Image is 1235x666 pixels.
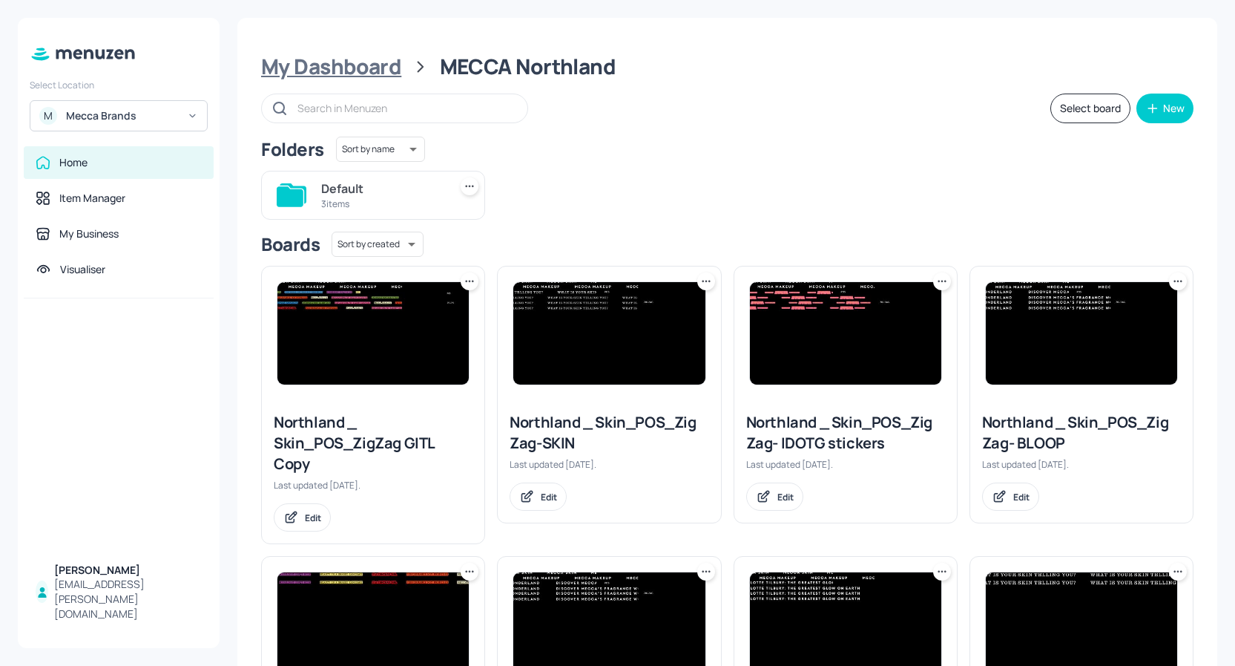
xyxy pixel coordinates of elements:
div: Edit [777,491,794,503]
img: 2025-08-26-1756170458775t1xolaw77s.jpeg [750,282,941,385]
div: My Dashboard [261,53,401,80]
img: 2025-03-27-17430509249380u66xuctzi9.jpeg [986,282,1177,385]
img: 2025-08-26-1756166955171ig7ycrjp86e.jpeg [277,282,469,385]
div: Sort by name [336,134,425,164]
div: Edit [1013,491,1030,503]
div: Select Location [30,79,208,91]
div: Folders [261,137,324,161]
div: Northland _ Skin_POS_Zig Zag- BLOOP [982,412,1181,454]
div: Last updated [DATE]. [982,458,1181,471]
div: Edit [305,512,321,524]
div: Boards [261,232,320,256]
div: Northland _ Skin_POS_ZigZag GITL Copy [274,412,472,474]
div: Mecca Brands [66,108,178,123]
div: Northland _ Skin_POS_Zig Zag-SKIN [510,412,708,454]
img: 2025-08-26-1756171398698j5umrqhlnen.jpeg [513,282,705,385]
div: Edit [541,491,557,503]
button: Select board [1050,94,1130,123]
div: Last updated [DATE]. [746,458,945,471]
div: Last updated [DATE]. [274,479,472,492]
div: M [39,107,57,125]
div: Last updated [DATE]. [510,458,708,471]
div: Northland _ Skin_POS_Zig Zag- IDOTG stickers [746,412,945,454]
input: Search in Menuzen [297,97,513,119]
div: Item Manager [59,191,125,206]
button: New [1136,94,1193,123]
div: Home [59,155,88,170]
div: Default [321,180,443,197]
div: 3 items [321,197,443,210]
div: [PERSON_NAME] [54,563,202,578]
div: Visualiser [60,262,105,277]
div: New [1163,103,1185,114]
div: Sort by created [332,229,424,259]
div: [EMAIL_ADDRESS][PERSON_NAME][DOMAIN_NAME] [54,577,202,621]
div: My Business [59,226,119,241]
div: MECCA Northland [440,53,616,80]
